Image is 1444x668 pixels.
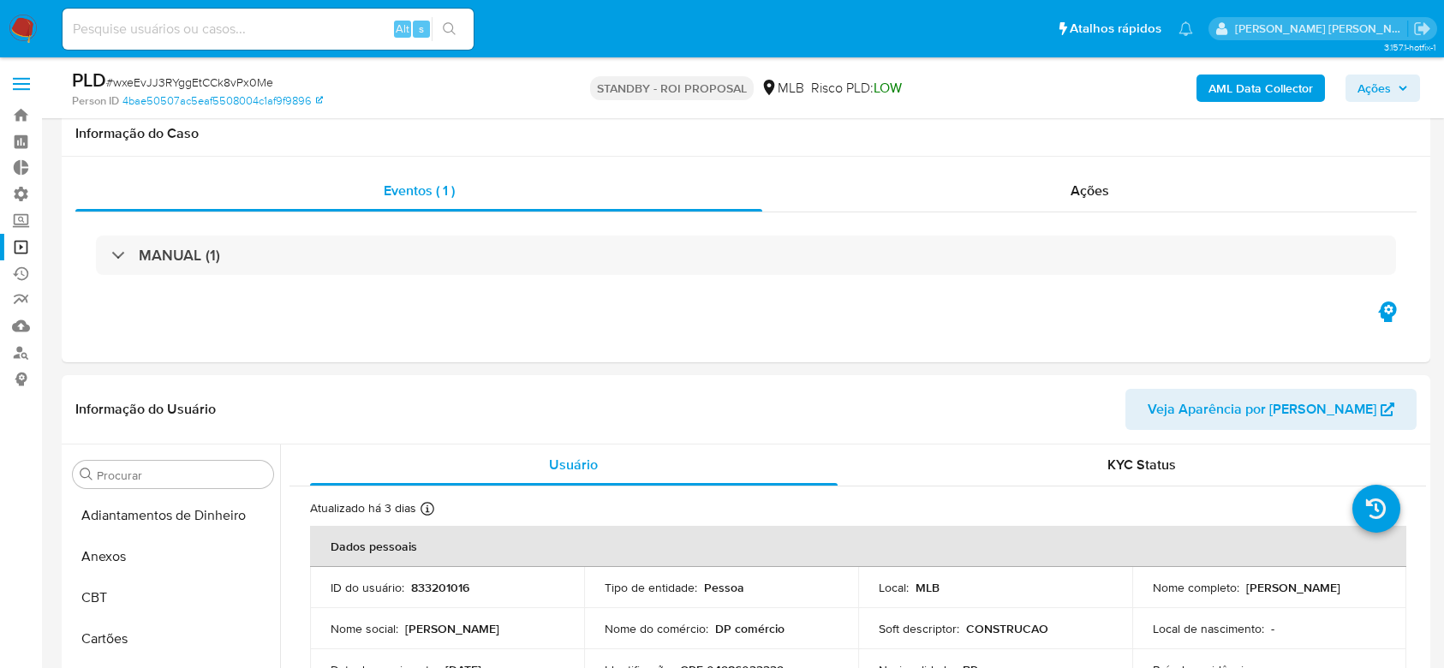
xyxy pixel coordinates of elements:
[1125,389,1417,430] button: Veja Aparência por [PERSON_NAME]
[605,580,697,595] p: Tipo de entidade :
[72,66,106,93] b: PLD
[1153,621,1264,636] p: Local de nascimento :
[549,455,598,474] span: Usuário
[310,526,1406,567] th: Dados pessoais
[106,74,273,91] span: # wxeEvJJ3RYggEtCCk8vPx0Me
[66,495,280,536] button: Adiantamentos de Dinheiro
[1246,580,1340,595] p: [PERSON_NAME]
[879,580,909,595] p: Local :
[1413,20,1431,38] a: Sair
[411,580,469,595] p: 833201016
[75,401,216,418] h1: Informação do Usuário
[1148,389,1376,430] span: Veja Aparência por [PERSON_NAME]
[97,468,266,483] input: Procurar
[879,621,959,636] p: Soft descriptor :
[396,21,409,37] span: Alt
[96,236,1396,275] div: MANUAL (1)
[1271,621,1274,636] p: -
[419,21,424,37] span: s
[1071,181,1109,200] span: Ações
[1107,455,1176,474] span: KYC Status
[1357,75,1391,102] span: Ações
[72,93,119,109] b: Person ID
[966,621,1048,636] p: CONSTRUCAO
[80,468,93,481] button: Procurar
[605,621,708,636] p: Nome do comércio :
[331,580,404,595] p: ID do usuário :
[122,93,323,109] a: 4bae50507ac5eaf5508004c1af9f9896
[1196,75,1325,102] button: AML Data Collector
[811,79,902,98] span: Risco PLD:
[75,125,1417,142] h1: Informação do Caso
[761,79,804,98] div: MLB
[1070,20,1161,38] span: Atalhos rápidos
[66,618,280,659] button: Cartões
[63,18,474,40] input: Pesquise usuários ou casos...
[1208,75,1313,102] b: AML Data Collector
[1346,75,1420,102] button: Ações
[66,536,280,577] button: Anexos
[139,246,220,265] h3: MANUAL (1)
[1235,21,1408,37] p: andrea.asantos@mercadopago.com.br
[432,17,467,41] button: search-icon
[405,621,499,636] p: [PERSON_NAME]
[384,181,455,200] span: Eventos ( 1 )
[916,580,940,595] p: MLB
[1178,21,1193,36] a: Notificações
[590,76,754,100] p: STANDBY - ROI PROPOSAL
[66,577,280,618] button: CBT
[1153,580,1239,595] p: Nome completo :
[704,580,744,595] p: Pessoa
[331,621,398,636] p: Nome social :
[874,78,902,98] span: LOW
[715,621,785,636] p: DP comércio
[310,500,416,516] p: Atualizado há 3 dias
